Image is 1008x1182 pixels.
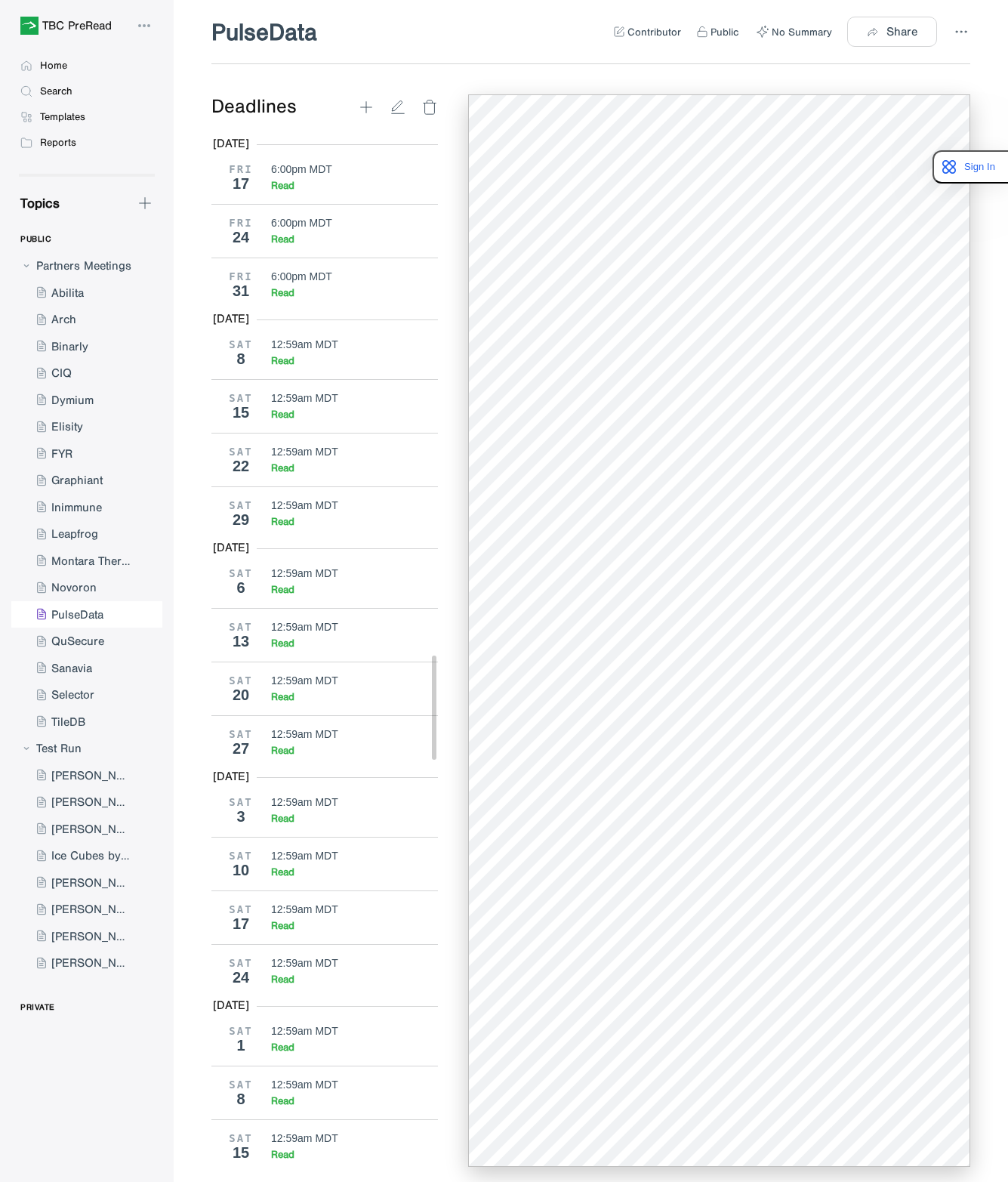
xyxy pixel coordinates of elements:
[207,15,322,48] div: PulseData
[271,1094,294,1107] div: Read
[222,175,260,192] div: 17
[222,567,260,579] div: SAT
[271,583,294,596] div: Read
[222,633,260,650] div: 13
[213,998,249,1013] div: [DATE]
[271,850,338,862] div: 12:59am MDT
[222,392,260,404] div: SAT
[271,270,332,282] div: 6:00pm MDT
[271,674,338,687] div: 12:59am MDT
[627,26,681,39] div: Contributor
[20,995,55,1020] div: PRIVATE
[271,461,294,474] div: Read
[222,915,260,932] div: 17
[271,866,294,878] div: Read
[222,862,260,878] div: 10
[271,919,294,932] div: Read
[271,1025,338,1037] div: 12:59am MDT
[11,195,60,211] div: Topics
[213,136,249,151] div: [DATE]
[222,217,260,229] div: FRI
[271,286,294,299] div: Read
[222,579,260,596] div: 6
[40,59,67,73] div: Home
[222,404,260,421] div: 15
[222,808,260,825] div: 3
[40,110,85,124] div: Templates
[222,338,260,350] div: SAT
[271,163,332,175] div: 6:00pm MDT
[271,1041,294,1054] div: Read
[271,338,338,350] div: 12:59am MDT
[271,1148,294,1161] div: Read
[222,740,260,757] div: 27
[222,728,260,740] div: SAT
[222,229,260,245] div: 24
[271,812,294,825] div: Read
[222,969,260,986] div: 24
[222,796,260,808] div: SAT
[271,408,294,421] div: Read
[271,973,294,986] div: Read
[40,136,76,150] div: Reports
[222,957,260,969] div: SAT
[213,311,249,326] div: [DATE]
[222,687,260,703] div: 20
[772,26,832,39] div: No Summary
[222,1091,260,1107] div: 8
[222,1025,260,1037] div: SAT
[271,1079,338,1091] div: 12:59am MDT
[271,637,294,650] div: Read
[222,458,260,474] div: 22
[40,85,72,98] div: Search
[271,903,338,915] div: 12:59am MDT
[271,1132,338,1144] div: 12:59am MDT
[886,25,917,39] div: Share
[271,392,338,404] div: 12:59am MDT
[222,499,260,511] div: SAT
[271,690,294,703] div: Read
[271,728,338,740] div: 12:59am MDT
[222,163,260,175] div: FRI
[222,1144,260,1161] div: 15
[271,567,338,579] div: 12:59am MDT
[222,1132,260,1144] div: SAT
[271,515,294,528] div: Read
[222,270,260,282] div: FRI
[222,1079,260,1091] div: SAT
[271,957,338,969] div: 12:59am MDT
[271,744,294,757] div: Read
[271,233,294,245] div: Read
[222,1037,260,1054] div: 1
[271,179,294,192] div: Read
[20,227,51,252] div: PUBLIC
[271,796,338,808] div: 12:59am MDT
[213,769,249,784] div: [DATE]
[222,903,260,915] div: SAT
[222,621,260,633] div: SAT
[222,511,260,528] div: 29
[271,621,338,633] div: 12:59am MDT
[211,94,358,121] div: Deadlines
[213,540,249,555] div: [DATE]
[271,446,338,458] div: 12:59am MDT
[271,217,332,229] div: 6:00pm MDT
[222,350,260,367] div: 8
[222,282,260,299] div: 31
[222,850,260,862] div: SAT
[222,446,260,458] div: SAT
[711,26,738,39] div: Public
[42,20,112,32] div: TBC PreRead
[271,354,294,367] div: Read
[271,499,338,511] div: 12:59am MDT
[222,674,260,687] div: SAT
